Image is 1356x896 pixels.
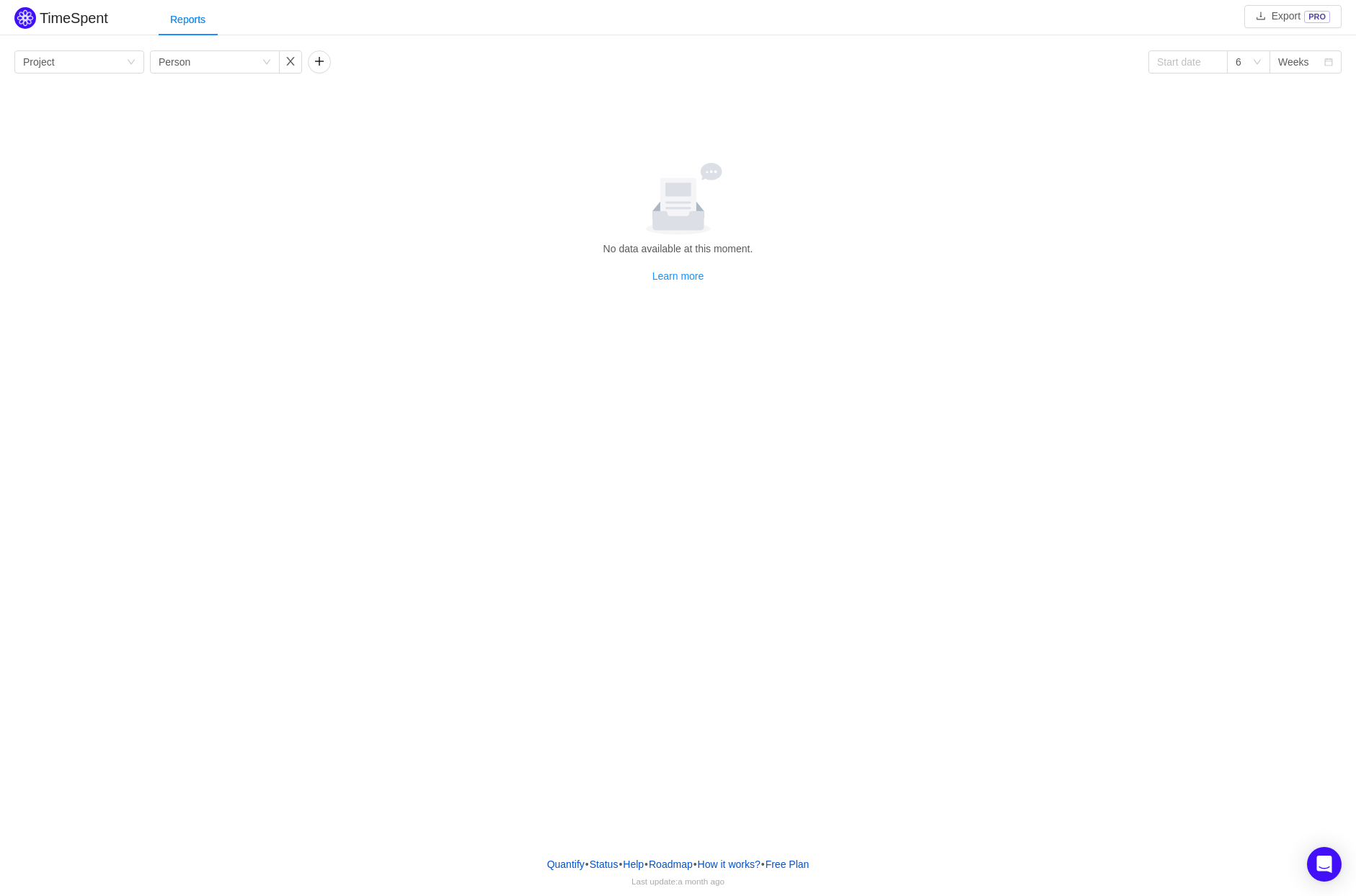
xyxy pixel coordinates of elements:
a: Quantify [546,853,585,875]
a: Help [622,853,644,875]
div: Project [23,51,55,73]
div: Reports [159,4,217,36]
span: • [585,859,589,870]
input: Start date [1148,50,1228,74]
h2: TimeSpent [40,10,108,26]
span: a month ago [678,877,724,886]
div: Person [159,51,190,73]
button: icon: plus [308,50,331,74]
button: Free Plan [765,853,810,875]
div: 6 [1236,51,1241,73]
a: Learn more [652,270,704,282]
div: Weeks [1278,51,1309,73]
span: No data available at this moment. [603,243,753,254]
button: icon: close [279,50,302,74]
span: • [619,859,622,870]
i: icon: down [262,58,271,68]
a: Roadmap [648,853,693,875]
span: • [644,859,648,870]
img: Quantify logo [14,7,36,29]
i: icon: down [1253,58,1262,68]
button: How it works? [697,853,761,875]
i: icon: calendar [1324,58,1333,68]
button: icon: downloadExportPRO [1244,5,1342,28]
div: Open Intercom Messenger [1307,847,1342,882]
span: Last update: [632,877,724,886]
i: icon: down [127,58,136,68]
span: • [761,859,765,870]
span: • [693,859,697,870]
a: Status [589,853,619,875]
